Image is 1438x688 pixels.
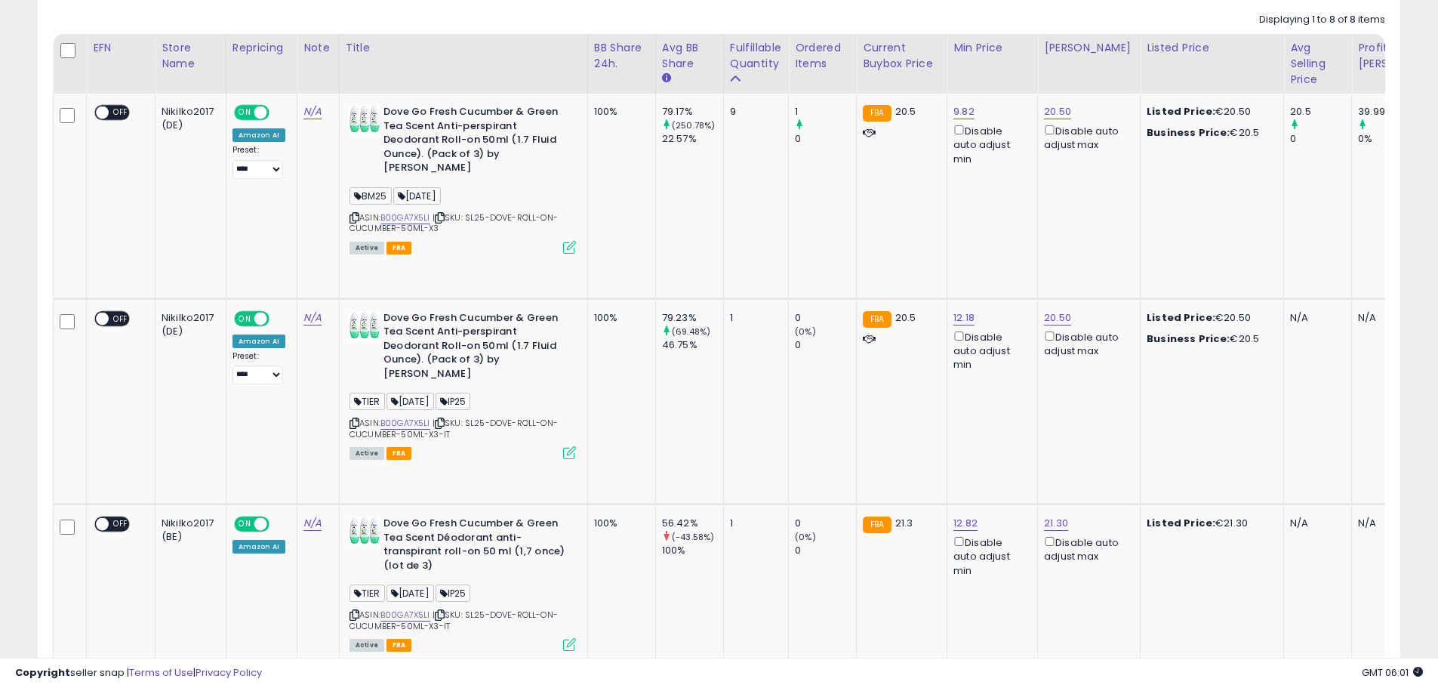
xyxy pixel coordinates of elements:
span: 2025-09-10 06:01 GMT [1362,665,1423,680]
div: €20.50 [1147,105,1272,119]
span: 20.5 [895,310,916,325]
div: Min Price [953,40,1031,56]
div: Displaying 1 to 8 of 8 items [1259,13,1385,27]
a: 12.82 [953,516,978,531]
small: FBA [863,517,891,533]
a: 9.82 [953,104,975,119]
b: Dove Go Fresh Cucumber & Green Tea Scent Déodorant anti-transpirant roll-on 50 ml (1,7 once) (lot... [383,517,567,576]
div: 0 [795,544,856,557]
div: Disable auto adjust max [1044,329,1129,358]
div: €21.30 [1147,517,1272,530]
small: (250.78%) [672,119,715,131]
img: 41Q9Z3Y9SLL._SL40_.jpg [349,105,380,134]
div: Disable auto adjust min [953,329,1026,372]
div: 100% [594,311,644,325]
span: OFF [266,312,291,325]
span: | SKU: SL25-DOVE-ROLL-ON-CUCUMBER-50ML-X3-IT [349,609,558,631]
div: 100% [662,544,723,557]
div: ASIN: [349,517,576,649]
div: Amazon AI [232,335,285,348]
div: N/A [1290,311,1340,325]
div: Nikilko2017 (BE) [162,517,214,544]
small: (0%) [795,531,816,543]
div: 9 [730,105,777,119]
div: €20.5 [1147,332,1272,346]
div: Current Buybox Price [863,40,941,72]
div: Amazon AI [232,128,285,142]
div: BB Share 24h. [594,40,649,72]
div: Repricing [232,40,291,56]
div: Avg Selling Price [1290,40,1345,88]
small: (69.48%) [672,325,710,338]
span: ON [236,106,254,119]
div: ASIN: [349,311,576,458]
div: Store Name [162,40,220,72]
small: (-43.58%) [672,531,714,543]
div: 0 [795,311,856,325]
div: seller snap | | [15,666,262,680]
span: [DATE] [393,187,441,205]
div: Disable auto adjust max [1044,122,1129,152]
span: | SKU: SL25-DOVE-ROLL-ON-CUCUMBER-50ML-X3-IT [349,417,558,440]
span: OFF [266,518,291,531]
span: [DATE] [386,585,434,602]
div: 22.57% [662,132,723,146]
div: Disable auto adjust min [953,534,1026,578]
small: Avg BB Share. [662,72,671,85]
span: OFF [109,106,133,119]
b: Listed Price: [1147,104,1215,119]
div: 0 [795,132,856,146]
div: Nikilko2017 (DE) [162,311,214,338]
div: 56.42% [662,517,723,530]
div: Title [346,40,581,56]
span: BM25 [349,187,392,205]
b: Dove Go Fresh Cucumber & Green Tea Scent Anti-perspirant Deodorant Roll-on 50ml (1.7 Fluid Ounce)... [383,105,567,179]
span: FBA [386,242,412,255]
div: Note [303,40,333,56]
span: 20.5 [895,104,916,119]
div: 100% [594,517,644,530]
img: 41Q9Z3Y9SLL._SL40_.jpg [349,311,380,340]
div: €20.50 [1147,311,1272,325]
div: 1 [730,517,777,530]
div: 79.23% [662,311,723,325]
div: 1 [795,105,856,119]
a: B00GA7X5LI [380,417,430,430]
span: All listings currently available for purchase on Amazon [349,447,384,460]
b: Listed Price: [1147,310,1215,325]
span: FBA [386,639,412,652]
span: FBA [386,447,412,460]
a: 20.50 [1044,104,1071,119]
small: FBA [863,105,891,122]
div: €20.5 [1147,126,1272,140]
span: | SKU: SL25-DOVE-ROLL-ON-CUCUMBER-50ML-X3 [349,211,558,234]
a: N/A [303,516,322,531]
span: All listings currently available for purchase on Amazon [349,242,384,255]
strong: Copyright [15,665,70,680]
div: 20.5 [1290,105,1351,119]
div: Listed Price [1147,40,1277,56]
div: 79.17% [662,105,723,119]
span: 21.3 [895,516,913,530]
small: (0%) [795,325,816,338]
span: ON [236,312,254,325]
div: Preset: [232,351,285,385]
b: Listed Price: [1147,516,1215,530]
a: 12.18 [953,310,975,325]
a: 21.30 [1044,516,1068,531]
div: 1 [730,311,777,325]
div: 0 [1290,132,1351,146]
a: 20.50 [1044,310,1071,325]
div: Disable auto adjust max [1044,534,1129,563]
span: ON [236,518,254,531]
div: 0 [795,517,856,530]
b: Dove Go Fresh Cucumber & Green Tea Scent Anti-perspirant Deodorant Roll-on 50ml (1.7 Fluid Ounce)... [383,311,567,385]
span: OFF [266,106,291,119]
div: ASIN: [349,105,576,252]
span: OFF [109,518,133,531]
div: Disable auto adjust min [953,122,1026,166]
a: B00GA7X5LI [380,211,430,224]
div: Nikilko2017 (DE) [162,105,214,132]
div: 0 [795,338,856,352]
small: FBA [863,311,891,328]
